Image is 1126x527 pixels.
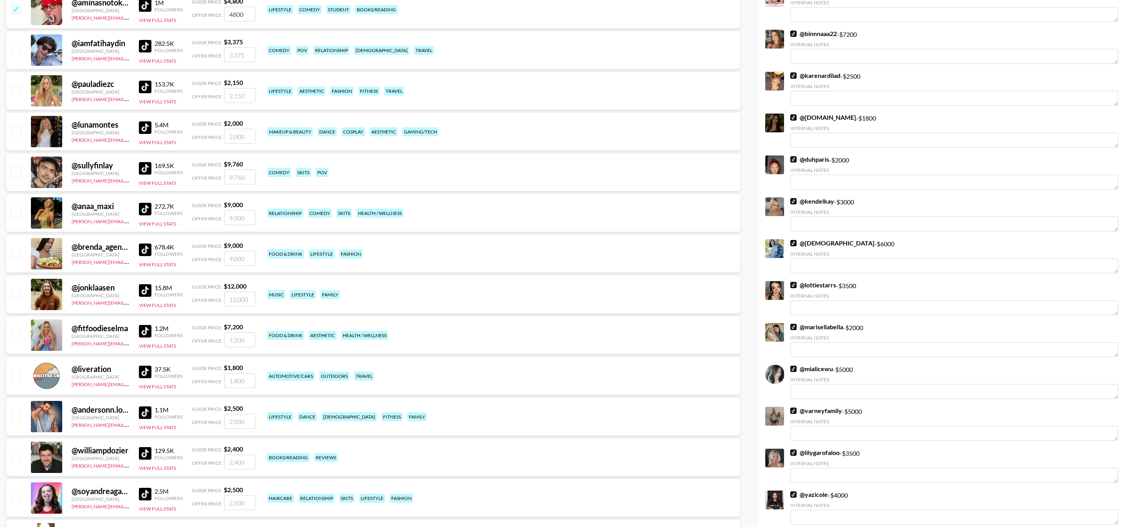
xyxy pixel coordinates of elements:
div: - $ 5000 [790,365,1118,399]
div: food & drink [267,249,304,258]
a: [PERSON_NAME][EMAIL_ADDRESS][DOMAIN_NAME] [72,54,187,61]
div: [GEOGRAPHIC_DATA] [72,374,130,380]
div: - $ 3000 [790,197,1118,231]
img: TikTok [790,449,797,456]
input: 3,375 [224,47,255,62]
div: [GEOGRAPHIC_DATA] [72,170,130,176]
a: @binnnaaa22 [790,30,837,38]
span: Offer Price: [192,134,223,140]
div: 272.7K [155,202,183,210]
div: @ fitfoodieselma [72,323,130,333]
a: @kendelkay [790,197,834,205]
div: family [407,412,427,421]
div: gaming/tech [402,127,439,136]
strong: $ 2,400 [224,445,243,453]
img: TikTok [790,31,797,37]
img: TikTok [790,240,797,246]
div: 1.2M [155,325,183,332]
div: Followers [155,332,183,338]
div: comedy [298,5,322,14]
div: lifestyle [267,87,293,96]
img: TikTok [790,491,797,498]
div: dance [298,412,317,421]
div: Followers [155,88,183,94]
div: Followers [155,373,183,379]
input: 2,150 [224,88,255,103]
div: - $ 6000 [790,239,1118,273]
img: TikTok [790,156,797,162]
img: TikTok [139,81,151,93]
a: [PERSON_NAME][EMAIL_ADDRESS][DOMAIN_NAME] [72,380,187,387]
img: TikTok [139,406,151,419]
strong: $ 9,760 [224,160,243,168]
div: [GEOGRAPHIC_DATA] [72,455,130,461]
strong: $ 12,000 [224,282,246,290]
a: [PERSON_NAME][EMAIL_ADDRESS][DOMAIN_NAME] [72,461,187,469]
div: 2.5M [155,487,183,495]
div: comedy [267,168,291,177]
div: [GEOGRAPHIC_DATA] [72,211,130,217]
div: pov [296,46,309,55]
span: Offer Price: [192,501,223,507]
div: Followers [155,129,183,135]
button: View Full Stats [139,302,176,308]
a: [PERSON_NAME][EMAIL_ADDRESS][DOMAIN_NAME] [72,95,187,102]
strong: $ 3,375 [224,38,243,45]
div: [GEOGRAPHIC_DATA] [72,252,130,258]
div: food & drink [267,331,304,340]
strong: $ 9,000 [224,242,243,249]
div: relationship [267,209,303,218]
button: View Full Stats [139,99,176,105]
div: Followers [155,47,183,53]
div: aesthetic [298,87,326,96]
div: Internal Notes: [790,419,1118,424]
div: outdoors [319,372,349,381]
img: TikTok [139,244,151,256]
div: lifestyle [359,494,385,503]
div: travel [414,46,434,55]
strong: $ 1,800 [224,364,243,371]
span: Guide Price: [192,325,222,330]
div: Followers [155,251,183,257]
div: skits [336,209,352,218]
img: TikTok [790,72,797,79]
div: @ soyandreagarvi [72,486,130,496]
input: 4,800 [224,7,255,22]
div: music [267,290,285,299]
a: [PERSON_NAME][EMAIL_ADDRESS][DOMAIN_NAME] [72,421,187,428]
div: [GEOGRAPHIC_DATA] [72,7,130,13]
div: automotive/cars [267,372,315,381]
span: Offer Price: [192,175,223,181]
div: @ sullyfinlay [72,161,130,170]
img: TikTok [790,198,797,204]
button: View Full Stats [139,58,176,64]
span: Offer Price: [192,297,223,303]
div: @ anaa_maxi [72,201,130,211]
strong: $ 2,000 [224,119,243,127]
button: View Full Stats [139,424,176,430]
span: Guide Price: [192,243,222,249]
div: 1.1M [155,406,183,414]
strong: $ 2,500 [224,404,243,412]
input: 1,800 [224,373,255,388]
div: fitness [358,87,380,96]
div: Followers [155,414,183,420]
div: @ andersonn.lopess [72,405,130,415]
div: - $ 2500 [790,72,1118,106]
img: TikTok [790,114,797,121]
div: relationship [313,46,349,55]
img: TikTok [790,366,797,372]
img: TikTok [139,284,151,297]
span: Offer Price: [192,12,223,18]
div: - $ 2000 [790,155,1118,190]
span: Offer Price: [192,460,223,466]
strong: $ 2,150 [224,79,243,86]
div: - $ 3500 [790,449,1118,483]
span: Offer Price: [192,338,223,344]
div: Internal Notes: [790,502,1118,508]
div: - $ 7200 [790,30,1118,64]
button: View Full Stats [139,343,176,349]
div: comedy [267,46,291,55]
span: Offer Price: [192,419,223,425]
div: 169.5K [155,162,183,170]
